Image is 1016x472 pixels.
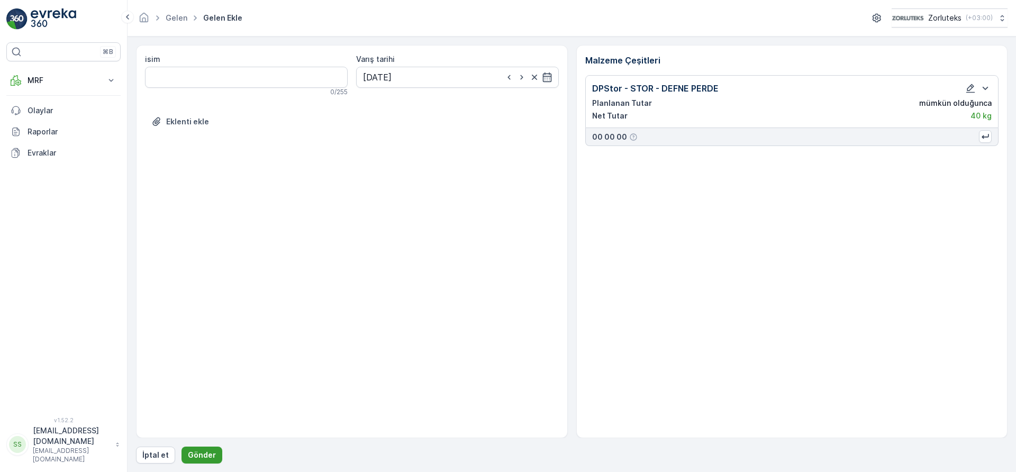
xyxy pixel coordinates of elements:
[592,82,719,95] p: DPStor - STOR - DEFNE PERDE
[28,148,116,158] p: Evraklar
[356,55,395,63] label: Varış tarihi
[592,98,652,108] p: Planlanan Tutar
[6,417,121,423] span: v 1.52.2
[142,450,169,460] p: İptal et
[28,126,116,137] p: Raporlar
[188,450,216,460] p: Gönder
[629,133,638,141] div: Yardım Araç İkonu
[919,98,992,108] p: mümkün olduğunca
[6,100,121,121] a: Olaylar
[966,14,993,22] p: ( +03:00 )
[166,13,187,22] a: Gelen
[28,105,116,116] p: Olaylar
[6,425,121,464] button: SS[EMAIL_ADDRESS][DOMAIN_NAME][EMAIL_ADDRESS][DOMAIN_NAME]
[592,132,627,142] p: 00 00 00
[6,121,121,142] a: Raporlar
[33,425,110,447] p: [EMAIL_ADDRESS][DOMAIN_NAME]
[31,8,76,30] img: logo_light-DOdMpM7g.png
[136,447,175,464] button: İptal et
[9,436,26,453] div: SS
[356,67,559,88] input: dd/mm/yyyy
[33,447,110,464] p: [EMAIL_ADDRESS][DOMAIN_NAME]
[103,48,113,56] p: ⌘B
[145,113,215,130] button: Dosya Yükle
[928,13,961,23] p: Zorluteks
[28,75,99,86] p: MRF
[970,111,992,121] p: 40 kg
[592,111,628,121] p: Net Tutar
[6,8,28,30] img: logo
[201,13,244,23] span: Gelen ekle
[330,88,348,96] p: 0 / 255
[166,116,209,127] p: Eklenti ekle
[6,70,121,91] button: MRF
[138,16,150,25] a: Ana Sayfa
[892,8,1008,28] button: Zorluteks(+03:00)
[6,142,121,164] a: Evraklar
[145,55,160,63] label: isim
[585,54,999,67] p: Malzeme Çeşitleri
[892,12,924,24] img: 6-1-9-3_wQBzyll.png
[182,447,222,464] button: Gönder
